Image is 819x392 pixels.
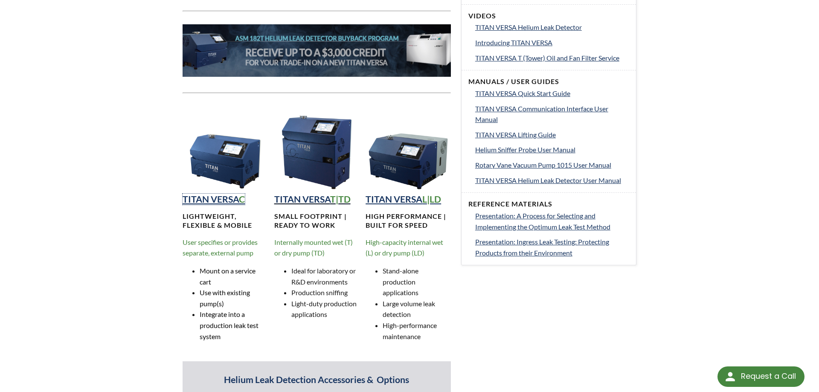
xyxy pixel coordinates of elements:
span: TITAN VERSA Helium Leak Detector User Manual [475,176,621,184]
a: TITAN VERSA Helium Leak Detector User Manual [475,175,629,186]
a: TITAN VERSA Communication Interface User Manual [475,103,629,125]
a: TITAN VERSAT|TD [274,194,351,205]
a: TITAN VERSA Lifting Guide [475,129,629,140]
a: Presentation: Ingress Leak Testing: Protecting Products from their Environment [475,236,629,258]
li: Production sniffing [291,287,360,298]
img: 182T-Banner__LTS_.jpg [183,24,451,77]
strong: T|TD [330,194,351,205]
span: Mount on a service cart [200,267,256,286]
li: Large volume leak detection [383,298,451,320]
a: TITAN VERSA T (Tower) Oil and Fan Filter Service [475,52,629,64]
h4: Reference Materials [468,200,629,209]
span: User specifies or provides separate, external pump [183,238,258,257]
li: Light-duty production applications [291,298,360,320]
a: TITAN VERSA Quick Start Guide [475,88,629,99]
h4: Manuals / User Guides [468,77,629,86]
a: Rotary Vane Vacuum Pump 1015 User Manual [475,160,629,171]
a: TITAN VERSA Helium Leak Detector [475,22,629,33]
img: TITAN VERSA Tower Helium Leak Detection Instrument [274,106,360,192]
div: Request a Call [717,366,804,387]
strong: L|LD [422,194,441,205]
span: Internally mounted wet (T) or dry pump (TD) [274,238,353,257]
span: Use with existing pump(s) [200,288,250,308]
span: Helium Sniffer Probe User Manual [475,145,575,154]
a: TITAN VERSAC [183,194,245,205]
a: Presentation: A Process for Selecting and Implementing the Optimum Leak Test Method [475,210,629,232]
img: round button [723,370,737,383]
span: Presentation: A Process for Selecting and Implementing the Optimum Leak Test Method [475,212,610,231]
h4: Lightweight, Flexible & MOBILE [183,212,268,230]
span: TITAN VERSA T (Tower) Oil and Fan Filter Service [475,54,619,62]
span: Presentation: Ingress Leak Testing: Protecting Products from their Environment [475,238,609,257]
span: Integrate into a production leak test system [200,310,258,340]
strong: Helium Leak Detection Accessories & Options [224,374,409,385]
img: TITAN VERSA Horizontal Helium Leak Detection Instrument [366,106,451,192]
li: High-performance maintenance [383,320,451,342]
strong: C [239,194,245,205]
li: Stand-alone production applications [383,265,451,298]
span: Introducing TITAN VERSA [475,38,552,46]
span: TITAN VERSA Communication Interface User Manual [475,105,608,124]
li: Ideal for laboratory or R&D environments [291,265,360,287]
strong: TITAN VERSA [183,194,239,205]
a: TITAN VERSAL|LD [366,194,441,205]
img: TITAN VERSA Compact Helium Leak Detection Instrument [183,106,268,192]
a: Helium Sniffer Probe User Manual [475,144,629,155]
span: TITAN VERSA Quick Start Guide [475,89,570,97]
h4: Small footprint | Ready to work [274,212,360,230]
div: Request a Call [741,366,796,386]
span: TITAN VERSA Lifting Guide [475,131,556,139]
h4: High performance | Built for speed [366,212,451,230]
strong: TITAN VERSA [274,194,330,205]
span: High-capacity internal wet (L) or dry pump (LD) [366,238,443,257]
h4: Videos [468,12,629,20]
span: Rotary Vane Vacuum Pump 1015 User Manual [475,161,611,169]
span: TITAN VERSA Helium Leak Detector [475,23,582,31]
strong: TITAN VERSA [366,194,422,205]
a: Introducing TITAN VERSA [475,37,629,48]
